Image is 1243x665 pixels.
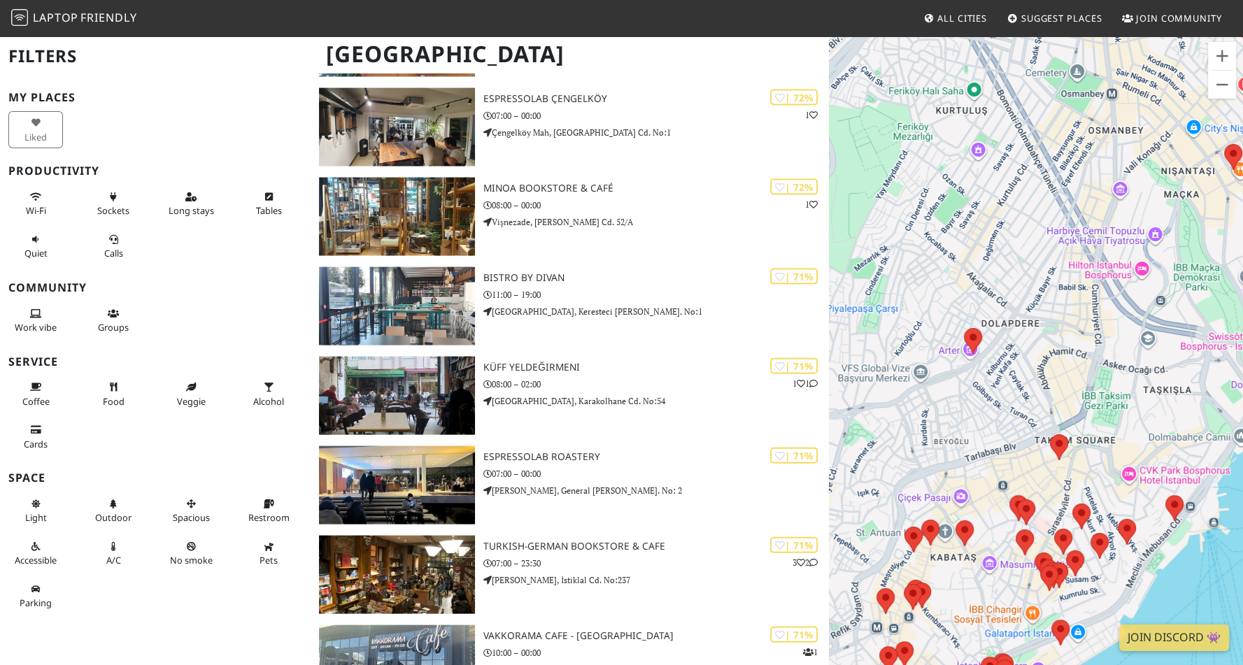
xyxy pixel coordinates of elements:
[95,511,132,524] span: Outdoor area
[483,557,829,570] p: 07:00 – 23:30
[770,90,818,106] div: | 72%
[25,511,47,524] span: Natural light
[20,596,52,609] span: Parking
[319,536,475,614] img: Turkish-German Bookstore & Cafe
[24,438,48,450] span: Credit cards
[483,467,829,480] p: 07:00 – 00:00
[98,321,129,334] span: Group tables
[241,535,296,572] button: Pets
[483,451,829,463] h3: Espressolab Roastery
[8,492,63,529] button: Light
[311,178,828,256] a: Minoa Bookstore & Café | 72% 1 Minoa Bookstore & Café 08:00 – 00:00 Vişnezade, [PERSON_NAME] Cd. ...
[8,228,63,265] button: Quiet
[8,355,302,369] h3: Service
[80,10,136,25] span: Friendly
[86,228,141,265] button: Calls
[483,109,829,122] p: 07:00 – 00:00
[103,395,125,408] span: Food
[483,646,829,659] p: 10:00 – 00:00
[86,185,141,222] button: Sockets
[803,645,818,659] p: 1
[483,305,829,318] p: [GEOGRAPHIC_DATA], Keresteci [PERSON_NAME]. No:1
[805,198,818,211] p: 1
[483,183,829,194] h3: Minoa Bookstore & Café
[793,556,818,569] p: 3 2
[483,484,829,497] p: [PERSON_NAME], General [PERSON_NAME]. No: 2
[770,269,818,285] div: | 71%
[918,6,993,31] a: All Cities
[483,394,829,408] p: [GEOGRAPHIC_DATA], Karakolhane Cd. No:54
[319,357,475,435] img: Küff Yeldeğirmeni
[86,535,141,572] button: A/C
[26,204,46,217] span: Stable Wi-Fi
[319,446,475,524] img: Espressolab Roastery
[164,535,218,572] button: No smoke
[86,376,141,413] button: Food
[241,376,296,413] button: Alcohol
[311,446,828,524] a: Espressolab Roastery | 71% Espressolab Roastery 07:00 – 00:00 [PERSON_NAME], General [PERSON_NAME...
[770,448,818,464] div: | 71%
[483,288,829,301] p: 11:00 – 19:00
[256,204,282,217] span: Work-friendly tables
[241,492,296,529] button: Restroom
[8,35,302,78] h2: Filters
[311,357,828,435] a: Küff Yeldeğirmeni | 71% 11 Küff Yeldeğirmeni 08:00 – 02:00 [GEOGRAPHIC_DATA], Karakolhane Cd. No:54
[86,492,141,529] button: Outdoor
[8,281,302,294] h3: Community
[483,199,829,212] p: 08:00 – 00:00
[311,267,828,345] a: Bistro by divan | 71% Bistro by divan 11:00 – 19:00 [GEOGRAPHIC_DATA], Keresteci [PERSON_NAME]. No:1
[8,535,63,572] button: Accessible
[319,88,475,166] img: Espressolab Çengelköy
[8,91,302,104] h3: My Places
[483,362,829,373] h3: Küff Yeldeğirmeni
[11,6,137,31] a: LaptopFriendly LaptopFriendly
[793,377,818,390] p: 1 1
[164,185,218,222] button: Long stays
[483,272,829,284] h3: Bistro by divan
[1021,12,1102,24] span: Suggest Places
[173,511,210,524] span: Spacious
[24,247,48,259] span: Quiet
[483,573,829,587] p: [PERSON_NAME], İstiklal Cd. No:237
[15,321,57,334] span: People working
[33,10,78,25] span: Laptop
[104,247,123,259] span: Video/audio calls
[1116,6,1228,31] a: Join Community
[97,204,129,217] span: Power sockets
[86,302,141,339] button: Groups
[311,536,828,614] a: Turkish-German Bookstore & Cafe | 71% 32 Turkish-German Bookstore & Cafe 07:00 – 23:30 [PERSON_NA...
[170,554,213,566] span: Smoke free
[22,395,50,408] span: Coffee
[483,541,829,552] h3: Turkish-German Bookstore & Cafe
[169,204,214,217] span: Long stays
[164,492,218,529] button: Spacious
[253,395,284,408] span: Alcohol
[1136,12,1222,24] span: Join Community
[164,376,218,413] button: Veggie
[770,627,818,643] div: | 71%
[315,35,825,73] h1: [GEOGRAPHIC_DATA]
[319,178,475,256] img: Minoa Bookstore & Café
[483,215,829,229] p: Vişnezade, [PERSON_NAME] Cd. 52/A
[8,302,63,339] button: Work vibe
[319,267,475,345] img: Bistro by divan
[260,554,278,566] span: Pet friendly
[483,93,829,105] h3: Espressolab Çengelköy
[770,358,818,374] div: | 71%
[8,185,63,222] button: Wi-Fi
[8,578,63,615] button: Parking
[8,471,302,485] h3: Space
[770,537,818,553] div: | 71%
[177,395,206,408] span: Veggie
[241,185,296,222] button: Tables
[248,511,290,524] span: Restroom
[937,12,987,24] span: All Cities
[15,554,57,566] span: Accessible
[1002,6,1108,31] a: Suggest Places
[1208,42,1236,70] button: Zoom in
[805,108,818,122] p: 1
[1208,71,1236,99] button: Zoom out
[483,378,829,391] p: 08:00 – 02:00
[8,376,63,413] button: Coffee
[483,630,829,642] h3: Vakkorama Cafe - [GEOGRAPHIC_DATA]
